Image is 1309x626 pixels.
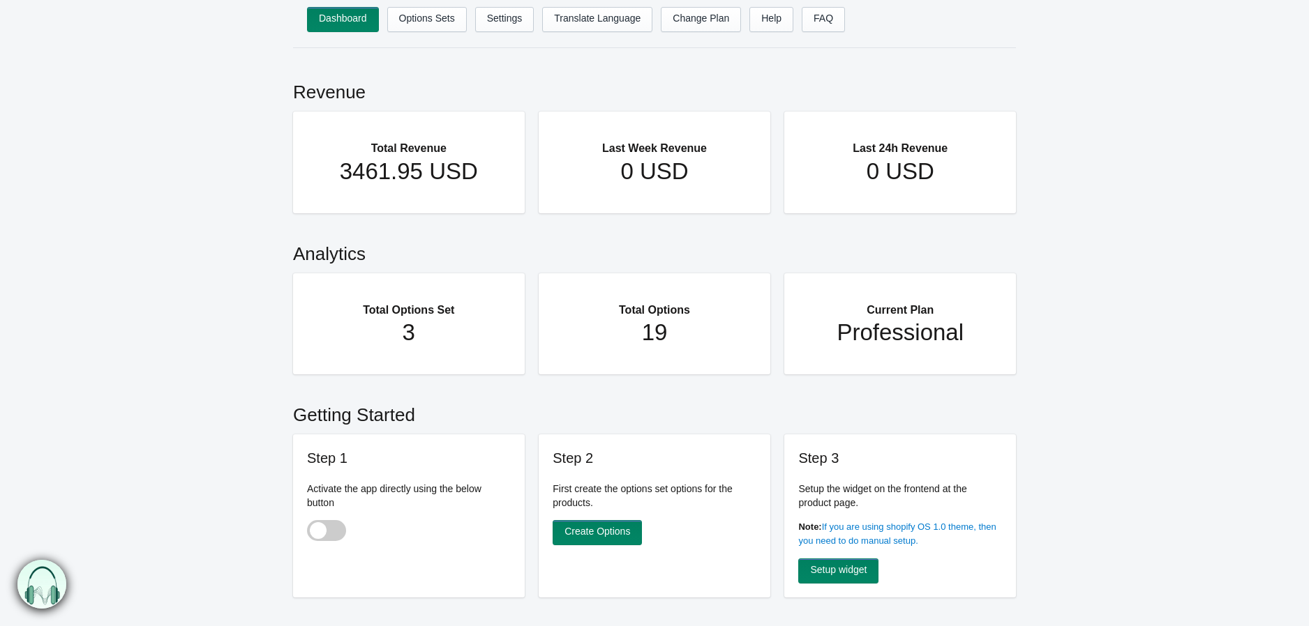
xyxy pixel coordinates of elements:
img: bxm.png [18,560,67,609]
a: Create Options [553,520,642,545]
h2: Getting Started [293,388,1016,434]
h2: Total Options Set [321,287,497,319]
h2: Analytics [293,227,1016,273]
h2: Revenue [293,66,1016,112]
h2: Total Revenue [321,125,497,158]
p: First create the options set options for the products. [553,482,756,510]
a: If you are using shopify OS 1.0 theme, then you need to do manual setup. [798,521,996,546]
h3: Step 2 [553,448,756,468]
h1: 3461.95 USD [321,158,497,185]
h3: Step 1 [307,448,511,468]
h1: 0 USD [567,158,742,185]
a: Dashboard [307,7,379,32]
h1: 0 USD [812,158,988,185]
a: Change Plan [661,7,741,32]
h1: 19 [567,319,742,346]
h1: 3 [321,319,497,346]
a: Setup widget [798,558,878,583]
b: Note: [798,521,821,532]
h2: Total Options [567,287,742,319]
a: Translate Language [542,7,652,32]
h2: Current Plan [812,287,988,319]
a: Help [749,7,793,32]
a: FAQ [802,7,845,32]
h2: Last 24h Revenue [812,125,988,158]
a: Settings [475,7,534,32]
h2: Last Week Revenue [567,125,742,158]
p: Setup the widget on the frontend at the product page. [798,482,1002,510]
p: Activate the app directly using the below button [307,482,511,510]
h3: Step 3 [798,448,1002,468]
h1: Professional [812,319,988,346]
a: Options Sets [387,7,467,32]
